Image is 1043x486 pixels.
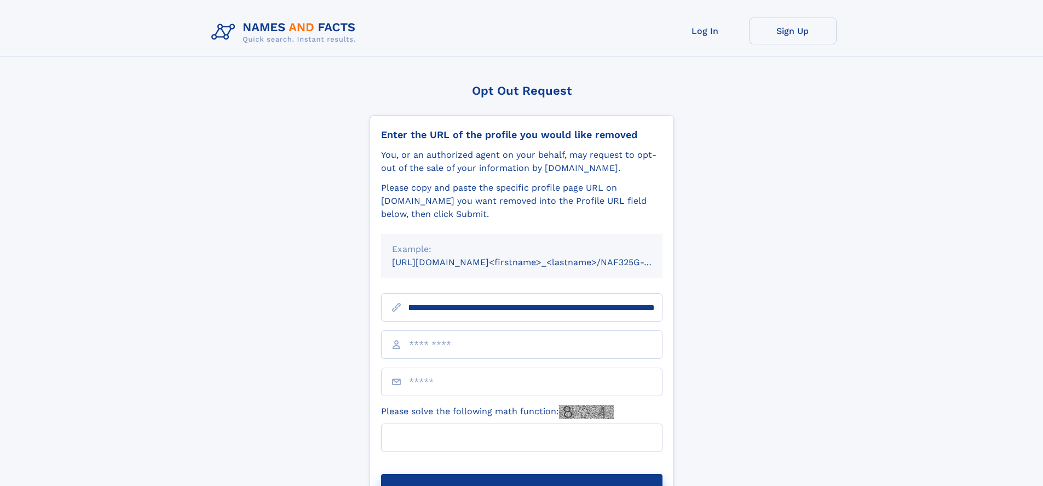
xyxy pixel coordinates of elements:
[381,148,662,175] div: You, or an authorized agent on your behalf, may request to opt-out of the sale of your informatio...
[381,129,662,141] div: Enter the URL of the profile you would like removed
[749,18,837,44] a: Sign Up
[207,18,365,47] img: Logo Names and Facts
[392,243,652,256] div: Example:
[381,181,662,221] div: Please copy and paste the specific profile page URL on [DOMAIN_NAME] you want removed into the Pr...
[381,405,614,419] label: Please solve the following math function:
[392,257,683,267] small: [URL][DOMAIN_NAME]<firstname>_<lastname>/NAF325G-xxxxxxxx
[661,18,749,44] a: Log In
[370,84,674,98] div: Opt Out Request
